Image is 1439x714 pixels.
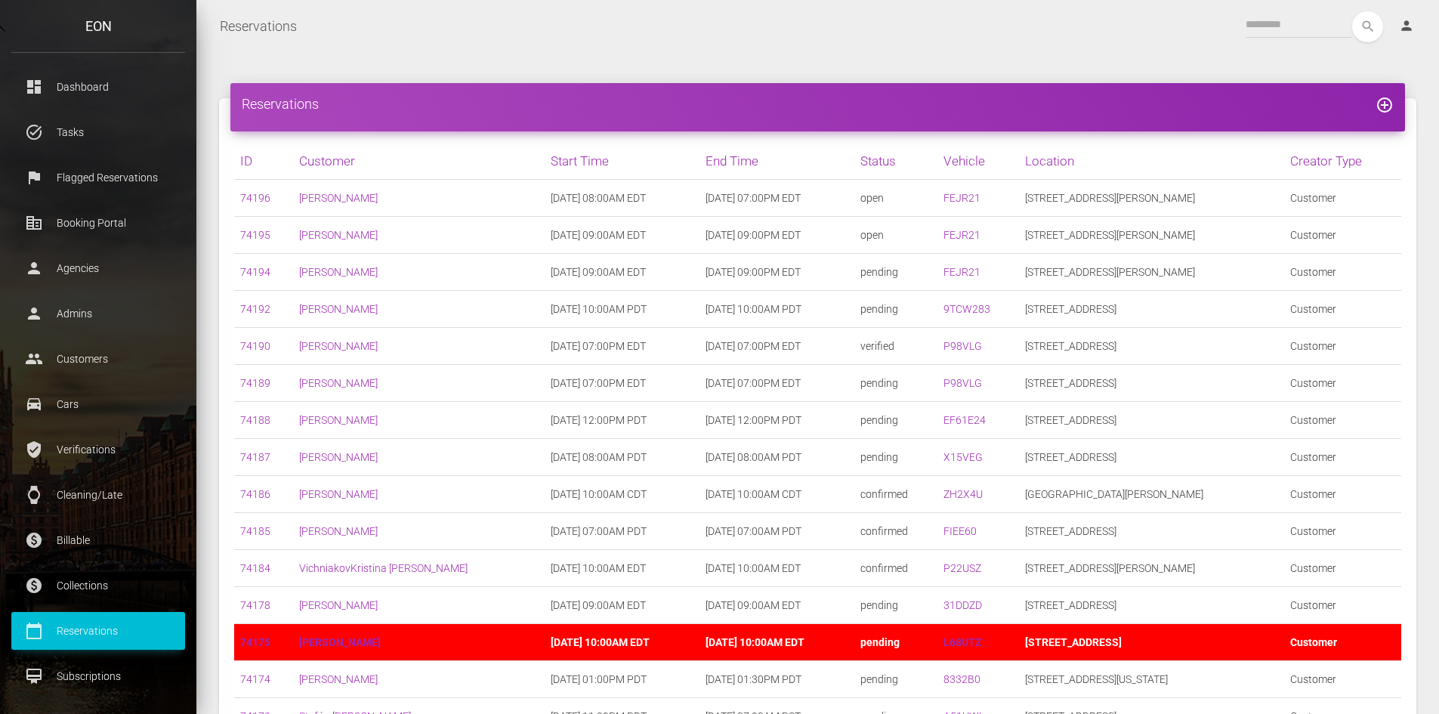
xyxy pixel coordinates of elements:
[943,562,981,574] a: P22USZ
[299,525,378,537] a: [PERSON_NAME]
[240,451,270,463] a: 74187
[299,303,378,315] a: [PERSON_NAME]
[299,562,468,574] a: VichniakovKristina [PERSON_NAME]
[242,94,1394,113] h4: Reservations
[854,661,937,698] td: pending
[11,295,185,332] a: person Admins
[1284,217,1401,254] td: Customer
[545,513,699,550] td: [DATE] 07:00AM PDT
[943,673,980,685] a: 8332B0
[11,431,185,468] a: verified_user Verifications
[1399,18,1414,33] i: person
[240,414,270,426] a: 74188
[23,212,174,234] p: Booking Portal
[23,166,174,189] p: Flagged Reservations
[699,476,854,513] td: [DATE] 10:00AM CDT
[943,636,982,648] a: L68UTZ
[299,266,378,278] a: [PERSON_NAME]
[937,143,1020,180] th: Vehicle
[699,180,854,217] td: [DATE] 07:00PM EDT
[943,451,983,463] a: X15VEG
[1019,476,1284,513] td: [GEOGRAPHIC_DATA][PERSON_NAME]
[545,180,699,217] td: [DATE] 08:00AM EDT
[1284,402,1401,439] td: Customer
[854,550,937,587] td: confirmed
[11,113,185,151] a: task_alt Tasks
[854,476,937,513] td: confirmed
[11,159,185,196] a: flag Flagged Reservations
[23,665,174,688] p: Subscriptions
[11,612,185,650] a: calendar_today Reservations
[1019,587,1284,624] td: [STREET_ADDRESS]
[545,365,699,402] td: [DATE] 07:00PM EDT
[545,624,699,661] td: [DATE] 10:00AM EDT
[240,562,270,574] a: 74184
[943,525,977,537] a: FIEE60
[854,624,937,661] td: pending
[854,180,937,217] td: open
[699,291,854,328] td: [DATE] 10:00AM PDT
[545,143,699,180] th: Start Time
[699,328,854,365] td: [DATE] 07:00PM EDT
[699,143,854,180] th: End Time
[699,439,854,476] td: [DATE] 08:00AM PDT
[1019,217,1284,254] td: [STREET_ADDRESS][PERSON_NAME]
[545,254,699,291] td: [DATE] 09:00AM EDT
[23,574,174,597] p: Collections
[1019,550,1284,587] td: [STREET_ADDRESS][PERSON_NAME]
[1284,143,1401,180] th: Creator Type
[943,414,986,426] a: EF61E24
[23,484,174,506] p: Cleaning/Late
[545,217,699,254] td: [DATE] 09:00AM EDT
[240,340,270,352] a: 74190
[854,402,937,439] td: pending
[1284,439,1401,476] td: Customer
[234,143,293,180] th: ID
[699,365,854,402] td: [DATE] 07:00PM EDT
[1376,96,1394,114] i: add_circle_outline
[11,340,185,378] a: people Customers
[1019,254,1284,291] td: [STREET_ADDRESS][PERSON_NAME]
[11,204,185,242] a: corporate_fare Booking Portal
[545,291,699,328] td: [DATE] 10:00AM PDT
[545,402,699,439] td: [DATE] 12:00PM PDT
[1019,143,1284,180] th: Location
[943,303,990,315] a: 9TCW283
[299,377,378,389] a: [PERSON_NAME]
[1019,661,1284,698] td: [STREET_ADDRESS][US_STATE]
[1019,291,1284,328] td: [STREET_ADDRESS]
[299,673,378,685] a: [PERSON_NAME]
[220,8,297,45] a: Reservations
[545,439,699,476] td: [DATE] 08:00AM PDT
[240,303,270,315] a: 74192
[23,121,174,144] p: Tasks
[1019,513,1284,550] td: [STREET_ADDRESS]
[1284,476,1401,513] td: Customer
[943,229,980,241] a: FEJR21
[11,385,185,423] a: drive_eta Cars
[299,488,378,500] a: [PERSON_NAME]
[23,348,174,370] p: Customers
[699,254,854,291] td: [DATE] 09:00PM EDT
[1284,513,1401,550] td: Customer
[299,451,378,463] a: [PERSON_NAME]
[545,328,699,365] td: [DATE] 07:00PM EDT
[240,599,270,611] a: 74178
[545,550,699,587] td: [DATE] 10:00AM EDT
[23,438,174,461] p: Verifications
[943,488,983,500] a: ZH2X4U
[1284,587,1401,624] td: Customer
[699,661,854,698] td: [DATE] 01:30PM PDT
[699,624,854,661] td: [DATE] 10:00AM EDT
[299,192,378,204] a: [PERSON_NAME]
[854,365,937,402] td: pending
[23,393,174,416] p: Cars
[299,229,378,241] a: [PERSON_NAME]
[1019,365,1284,402] td: [STREET_ADDRESS]
[240,192,270,204] a: 74196
[854,143,937,180] th: Status
[699,513,854,550] td: [DATE] 07:00AM PDT
[699,217,854,254] td: [DATE] 09:00PM EDT
[699,402,854,439] td: [DATE] 12:00PM PDT
[240,525,270,537] a: 74185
